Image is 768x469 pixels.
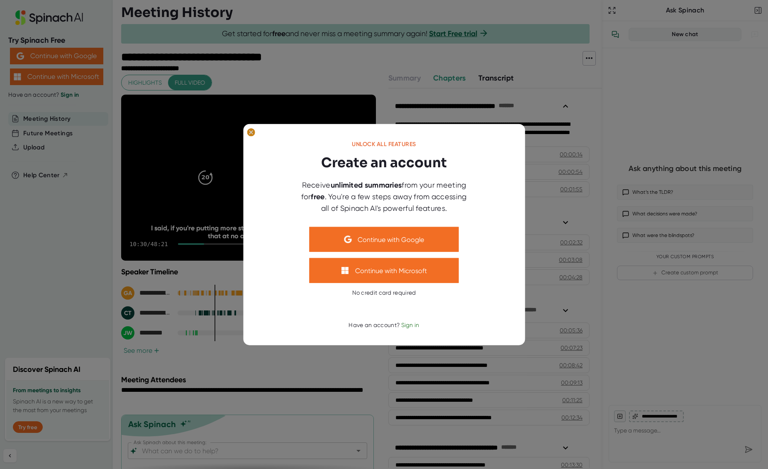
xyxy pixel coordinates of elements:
img: Aehbyd4JwY73AAAAAElFTkSuQmCC [344,236,351,243]
div: Have an account? [349,321,419,329]
div: No credit card required [352,289,416,297]
b: free [311,192,324,201]
button: Continue with Microsoft [310,258,459,283]
button: Continue with Google [310,227,459,252]
b: unlimited summaries [331,181,402,190]
div: Unlock all features [352,140,416,148]
h3: Create an account [321,153,447,173]
span: Sign in [401,321,419,328]
div: Receive from your meeting for . You're a few steps away from accessing all of Spinach AI's powerf... [297,179,471,214]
